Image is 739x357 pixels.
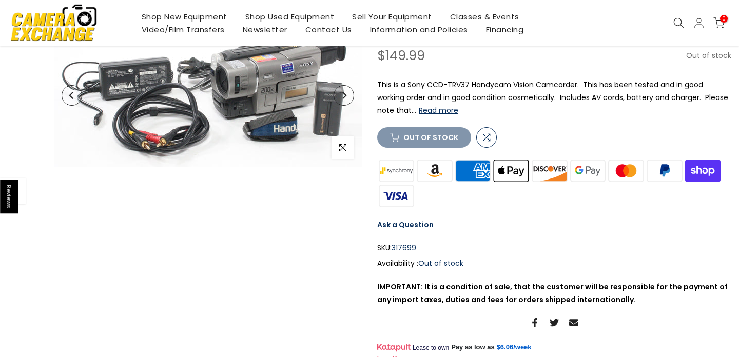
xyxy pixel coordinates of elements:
[686,50,731,61] span: Out of stock
[454,158,492,183] img: american express
[684,158,722,183] img: shopify pay
[296,23,361,36] a: Contact Us
[492,158,531,183] img: apple pay
[132,10,236,23] a: Shop New Equipment
[377,220,434,230] a: Ask a Question
[713,17,725,29] a: 0
[441,10,528,23] a: Classes & Events
[377,183,416,208] img: visa
[377,282,728,305] strong: IMPORTANT: It is a condition of sale, that the customer will be responsible for the payment of an...
[418,258,463,268] span: Out of stock
[377,78,731,117] p: This is a Sony CCD-TRV37 Handycam Vision Camcorder. This has been tested and in good working orde...
[451,343,495,352] span: Pay as low as
[569,158,607,183] img: google pay
[530,316,539,329] a: Share on Facebook
[377,242,731,254] div: SKU:
[646,158,684,183] img: paypal
[720,15,728,23] span: 0
[361,23,477,36] a: Information and Policies
[236,10,343,23] a: Shop Used Equipment
[132,23,234,36] a: Video/Film Transfers
[343,10,441,23] a: Sell Your Equipment
[569,316,578,329] a: Share on Email
[607,158,646,183] img: master
[54,24,362,167] img: Sony CCD-TRV37 Handycam Vision Camcorder Video Equipment - Video Camera Sony 317699
[62,85,82,106] button: Previous
[419,106,458,115] button: Read more
[377,158,416,183] img: synchrony
[416,158,454,183] img: amazon payments
[550,316,559,329] a: Share on Twitter
[334,85,354,106] button: Next
[392,242,416,254] span: 317699
[234,23,296,36] a: Newsletter
[477,23,533,36] a: Financing
[497,343,532,352] a: $6.06/week
[377,49,425,63] div: $149.99
[531,158,569,183] img: discover
[377,257,731,270] div: Availability :
[413,344,449,352] span: Lease to own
